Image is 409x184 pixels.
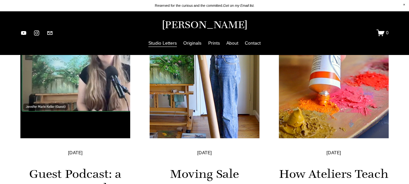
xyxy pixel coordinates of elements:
a: instagram-unauth [33,30,40,36]
a: YouTube [20,30,27,36]
span: 0 [386,30,389,36]
a: [PERSON_NAME] [162,18,247,31]
time: [DATE] [197,150,212,155]
a: 0 items in cart [376,29,389,37]
a: About [226,39,238,47]
a: Studio Letters [148,39,177,47]
a: jennifermariekeller@gmail.com [47,30,53,36]
time: [DATE] [326,150,341,155]
a: Prints [208,39,220,47]
time: [DATE] [68,150,83,155]
a: Contact [245,39,261,47]
a: Originals [183,39,201,47]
